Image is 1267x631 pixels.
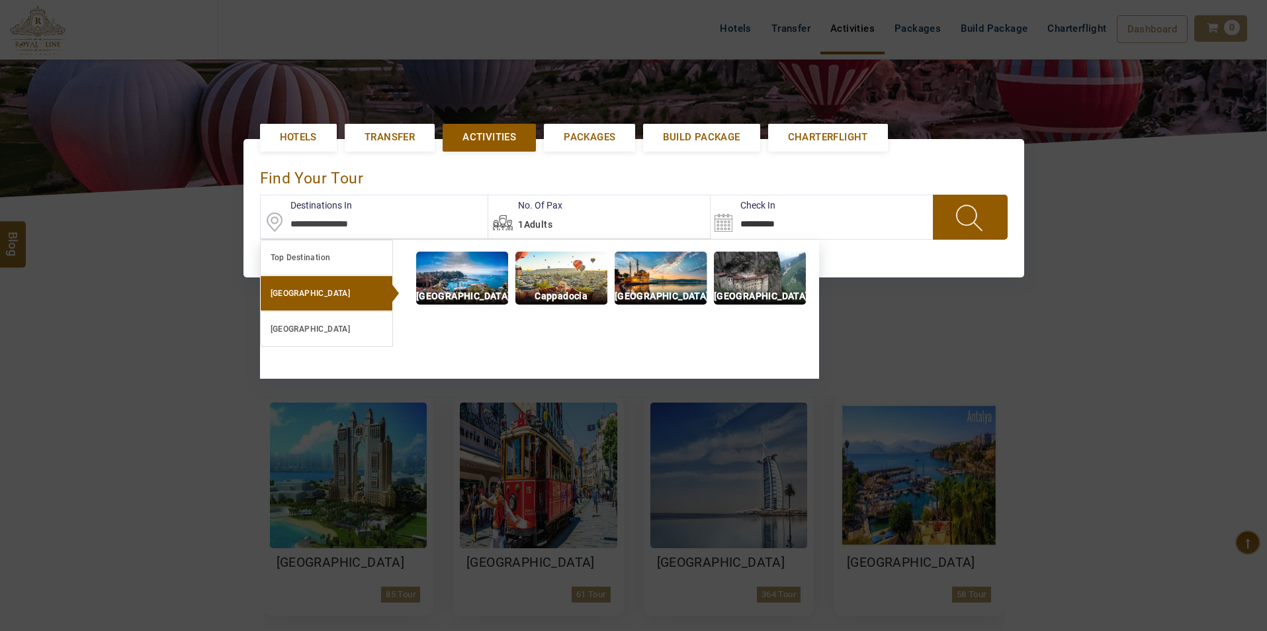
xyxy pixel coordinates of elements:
a: Packages [544,124,635,151]
span: 1Adults [518,219,552,230]
p: Cappadocia [515,289,607,304]
span: Charterflight [788,130,868,144]
span: Build Package [663,130,740,144]
img: img [714,252,806,305]
b: Top Destination [271,253,331,262]
a: Charterflight [768,124,888,151]
a: Top Destination [260,240,393,275]
p: [GEOGRAPHIC_DATA] [416,289,508,304]
a: Transfer [345,124,435,151]
label: Check In [711,199,775,212]
a: Hotels [260,124,337,151]
a: [GEOGRAPHIC_DATA] [260,311,393,347]
img: img [615,252,707,305]
span: Packages [564,130,615,144]
b: [GEOGRAPHIC_DATA] [271,324,351,334]
div: find your Tour [260,156,1008,195]
span: Transfer [365,130,415,144]
b: [GEOGRAPHIC_DATA] [271,289,351,298]
img: img [515,252,607,305]
span: Activities [462,130,516,144]
a: Build Package [643,124,760,151]
a: [GEOGRAPHIC_DATA] [260,275,393,311]
span: Hotels [280,130,317,144]
img: img [416,252,508,305]
a: Activities [443,124,536,151]
label: No. Of Pax [488,199,562,212]
p: [GEOGRAPHIC_DATA] [615,289,707,304]
label: Destinations In [261,199,352,212]
p: [GEOGRAPHIC_DATA] [714,289,806,304]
